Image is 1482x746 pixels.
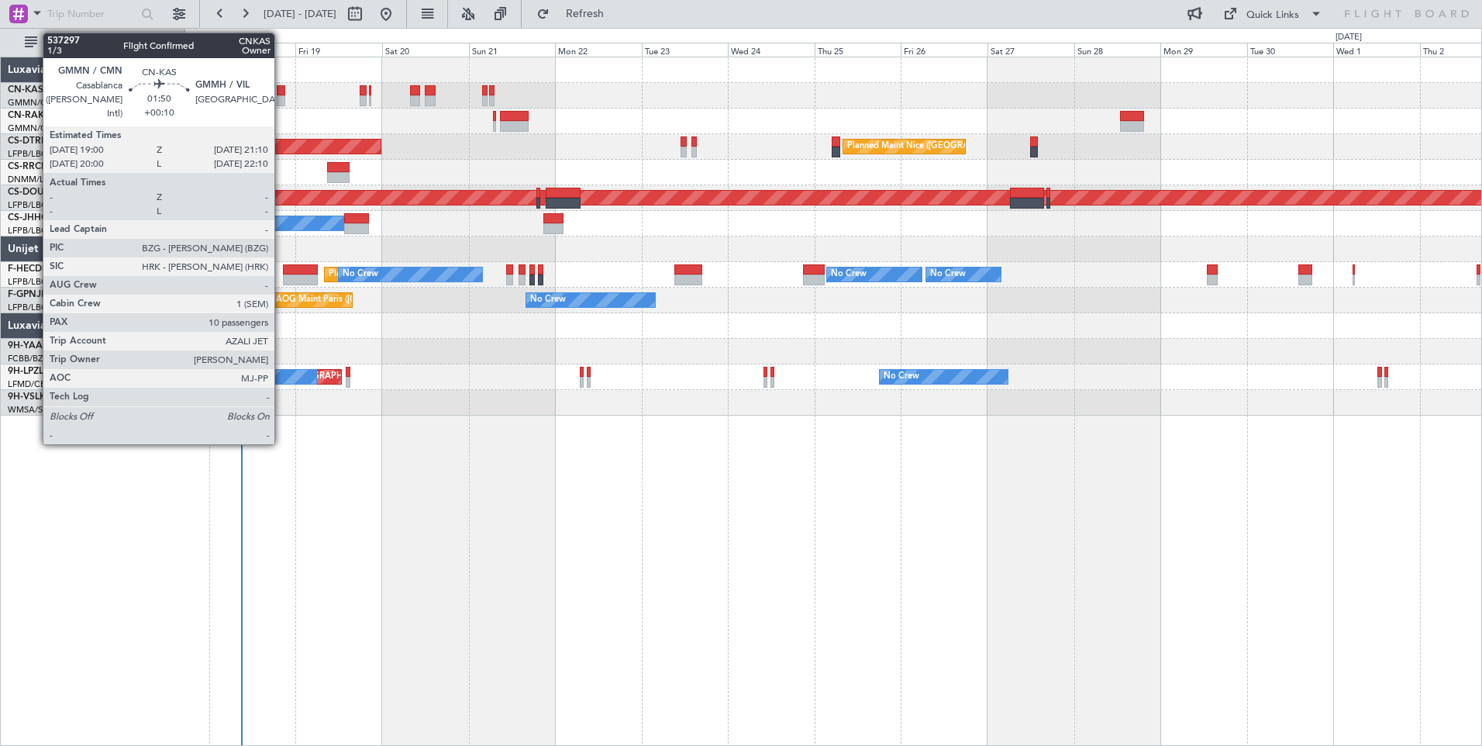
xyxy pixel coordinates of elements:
div: Wed 1 [1333,43,1420,57]
span: 9H-LPZ [8,367,39,376]
div: Wed 24 [728,43,815,57]
span: All Aircraft [40,37,164,48]
a: FCBB/BZV [8,353,49,364]
div: Sat 20 [382,43,469,57]
div: Tue 30 [1247,43,1334,57]
div: Thu 25 [815,43,901,57]
span: CS-DOU [8,188,44,197]
a: CS-DTRFalcon 2000 [8,136,94,146]
a: CS-DOUGlobal 6500 [8,188,97,197]
a: F-GPNJFalcon 900EX [8,290,100,299]
input: Trip Number [47,2,136,26]
div: No Crew [191,365,227,389]
a: CS-JHHGlobal 6000 [8,213,94,223]
a: LFPB/LBG [8,276,48,288]
div: No Crew [930,263,966,286]
span: F-HECD [8,264,42,274]
div: [DATE] [1336,31,1362,44]
button: Refresh [529,2,622,26]
div: No Crew [884,365,919,389]
a: 9H-VSLKFalcon 7X [8,392,88,402]
div: Fri 26 [901,43,987,57]
div: Planned Maint Nice ([GEOGRAPHIC_DATA]) [847,135,1020,158]
div: No Crew [530,288,566,312]
div: Sun 28 [1074,43,1161,57]
span: CS-JHH [8,213,41,223]
span: CN-RAK [8,111,44,120]
div: Mon 22 [555,43,642,57]
span: CN-KAS [8,85,43,95]
div: Fri 19 [295,43,382,57]
span: CS-RRC [8,162,41,171]
a: CN-RAKGlobal 6000 [8,111,97,120]
span: [DATE] - [DATE] [264,7,336,21]
span: 9H-YAA [8,341,43,351]
a: 9H-LPZLegacy 500 [8,367,88,376]
div: Mon 29 [1160,43,1247,57]
div: Thu 18 [209,43,296,57]
div: No Crew [831,263,867,286]
a: LFPB/LBG [8,302,48,313]
div: [DATE] [188,31,214,44]
button: Quick Links [1215,2,1330,26]
a: GMMN/CMN [8,123,61,134]
div: Planned Maint [GEOGRAPHIC_DATA] ([GEOGRAPHIC_DATA]) [329,263,573,286]
a: 9H-YAAGlobal 5000 [8,341,95,351]
button: All Aircraft [17,30,168,55]
div: Sat 27 [987,43,1074,57]
a: CS-RRCFalcon 900LX [8,162,99,171]
a: GMMN/CMN [8,97,61,109]
a: LFPB/LBG [8,199,48,211]
a: WMSA/SZB [8,404,53,416]
div: AOG Maint Paris ([GEOGRAPHIC_DATA]) [276,288,439,312]
a: LFMD/CEQ [8,378,53,390]
a: CN-KASGlobal 5000 [8,85,96,95]
a: LFPB/LBG [8,225,48,237]
a: F-HECDFalcon 7X [8,264,84,274]
div: Tue 23 [642,43,729,57]
span: 9H-VSLK [8,392,46,402]
div: No Crew [343,263,378,286]
span: F-GPNJ [8,290,41,299]
div: Sun 21 [469,43,556,57]
span: CS-DTR [8,136,41,146]
div: Quick Links [1246,8,1299,23]
a: DNMM/LOS [8,174,56,185]
a: LFPB/LBG [8,148,48,160]
span: Refresh [553,9,618,19]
